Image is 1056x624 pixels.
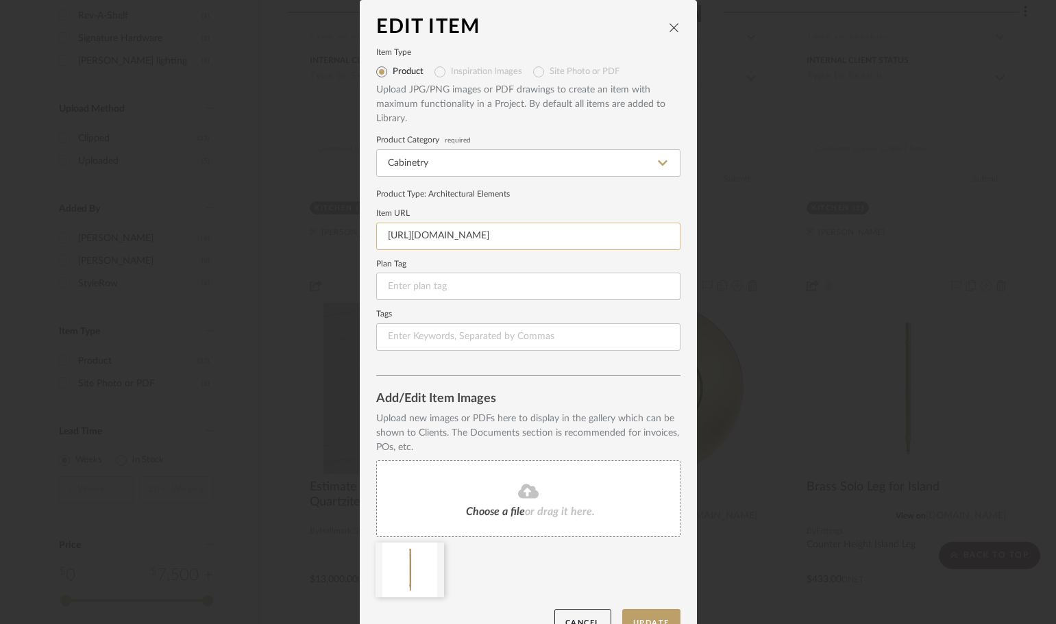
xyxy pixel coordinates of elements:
[376,16,668,38] div: Edit Item
[376,412,680,455] div: Upload new images or PDFs here to display in the gallery which can be shown to Clients. The Docum...
[376,49,680,56] label: Item Type
[376,210,680,217] label: Item URL
[525,506,595,517] span: or drag it here.
[376,223,680,250] input: Enter URL
[424,190,510,198] span: : Architectural Elements
[376,61,680,83] mat-radio-group: Select item type
[376,311,680,318] label: Tags
[445,138,471,143] span: required
[668,21,680,34] button: close
[376,137,680,144] label: Product Category
[376,149,680,177] input: Type a category to search and select
[376,323,680,351] input: Enter Keywords, Separated by Commas
[466,506,525,517] span: Choose a file
[393,66,423,77] label: Product
[376,188,680,200] div: Product Type
[376,392,680,406] div: Add/Edit Item Images
[376,261,680,268] label: Plan Tag
[376,273,680,300] input: Enter plan tag
[376,83,680,126] div: Upload JPG/PNG images or PDF drawings to create an item with maximum functionality in a Project. ...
